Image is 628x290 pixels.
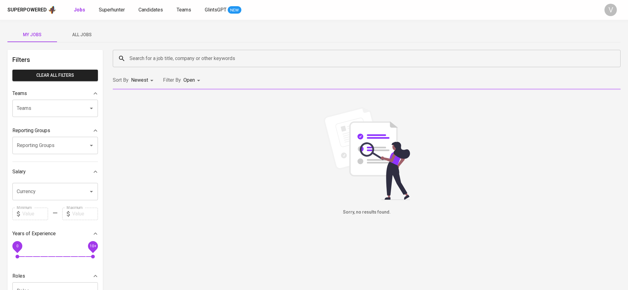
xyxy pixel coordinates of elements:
p: Sort By [113,76,129,84]
div: Open [183,75,202,86]
h6: Filters [12,55,98,65]
img: file_searching.svg [320,107,413,200]
div: Teams [12,87,98,100]
div: Years of Experience [12,227,98,240]
div: Superpowered [7,6,47,14]
a: Candidates [138,6,164,14]
a: Superhunter [99,6,126,14]
span: Superhunter [99,7,125,13]
h6: Sorry, no results found. [113,209,621,216]
img: app logo [48,5,56,15]
div: V [604,4,617,16]
button: Open [87,104,96,113]
a: Superpoweredapp logo [7,5,56,15]
div: Newest [131,75,156,86]
button: Open [87,187,96,196]
span: Clear All filters [17,71,93,79]
p: Roles [12,272,25,280]
span: Open [183,77,195,83]
span: 0 [16,244,18,248]
div: Salary [12,166,98,178]
span: Teams [177,7,191,13]
span: My Jobs [11,31,53,39]
input: Value [72,208,98,220]
p: Filter By [163,76,181,84]
a: Teams [177,6,192,14]
span: GlintsGPT [205,7,226,13]
p: Teams [12,90,27,97]
p: Reporting Groups [12,127,50,134]
span: 10+ [90,244,96,248]
div: Reporting Groups [12,124,98,137]
p: Newest [131,76,148,84]
button: Clear All filters [12,70,98,81]
span: NEW [228,7,241,13]
button: Open [87,141,96,150]
span: Candidates [138,7,163,13]
input: Value [22,208,48,220]
b: Jobs [74,7,85,13]
p: Salary [12,168,26,175]
a: Jobs [74,6,86,14]
a: GlintsGPT NEW [205,6,241,14]
div: Roles [12,270,98,282]
p: Years of Experience [12,230,56,237]
span: All Jobs [61,31,103,39]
